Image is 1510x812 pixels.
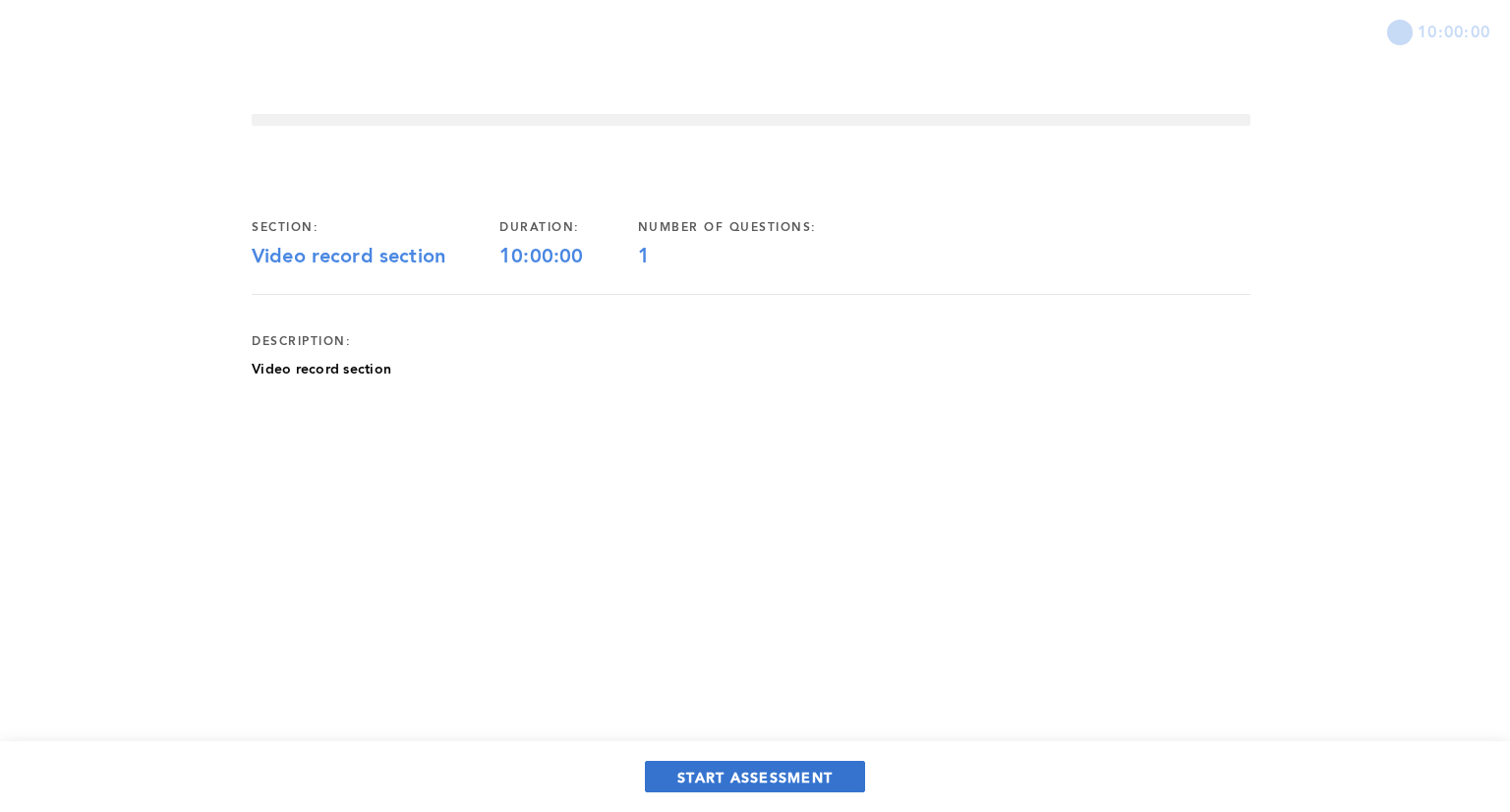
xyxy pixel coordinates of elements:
div: duration: [499,220,637,236]
div: 1 [638,246,871,269]
p: Video record section [252,360,391,379]
div: number of questions: [638,220,871,236]
div: Video record section [252,246,499,269]
button: START ASSESSMENT [645,761,865,792]
div: section: [252,220,499,236]
span: START ASSESSMENT [677,768,833,786]
span: 10:00:00 [1418,20,1490,42]
div: description: [252,334,351,350]
div: 10:00:00 [499,246,637,269]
